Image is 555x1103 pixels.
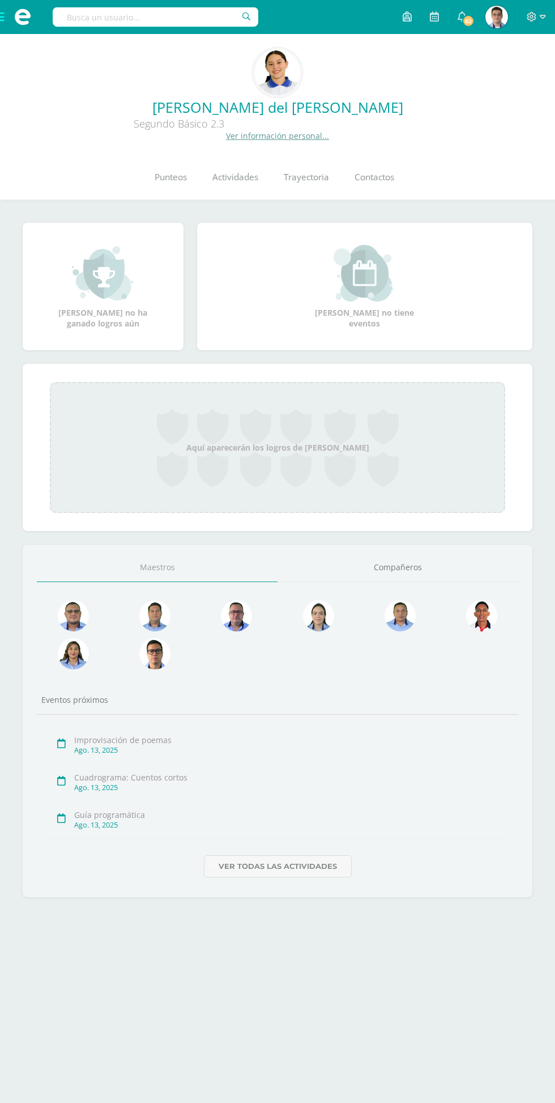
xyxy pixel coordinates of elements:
span: 62 [462,15,475,27]
span: Actividades [212,171,258,183]
img: 30ea9b988cec0d4945cca02c4e803e5a.png [221,600,252,631]
img: 72fdff6db23ea16c182e3ba03ce826f1.png [58,638,89,669]
a: Actividades [199,155,271,200]
div: Guía programática [74,809,506,820]
img: event_small.png [334,245,395,302]
a: Ver información personal... [226,130,329,141]
div: Ago. 13, 2025 [74,783,506,792]
span: Trayectoria [284,171,329,183]
a: Ver todas las actividades [204,855,352,877]
a: Maestros [37,553,277,582]
div: Ago. 13, 2025 [74,745,506,755]
img: af73b71652ad57d3cfb98d003decfcc7.png [485,6,508,28]
div: Improvisación de poemas [74,735,506,745]
div: [PERSON_NAME] no ha ganado logros aún [46,245,160,329]
div: Aquí aparecerán los logros de [PERSON_NAME] [50,382,505,513]
div: Cuadrograma: Cuentos cortos [74,772,506,783]
input: Busca un usuario... [53,7,258,27]
a: Compañeros [277,553,518,582]
span: Contactos [355,171,394,183]
div: Ago. 13, 2025 [74,820,506,830]
span: Punteos [155,171,187,183]
img: achievement_small.png [72,245,134,302]
img: 99962f3fa423c9b8099341731b303440.png [58,600,89,631]
a: Punteos [142,155,199,200]
div: Segundo Básico 2.3 [9,117,349,130]
a: [PERSON_NAME] del [PERSON_NAME] [9,97,546,117]
div: [PERSON_NAME] no tiene eventos [308,245,421,329]
img: 375aecfb130304131abdbe7791f44736.png [303,600,334,631]
img: 2ac039123ac5bd71a02663c3aa063ac8.png [139,600,170,631]
div: Eventos próximos [37,694,518,705]
img: 9b57375d3b6289a7b3c699e5a8487e31.png [255,50,300,95]
a: Trayectoria [271,155,341,200]
img: 2efff582389d69505e60b50fc6d5bd41.png [385,600,416,631]
img: 89a3ce4a01dc90e46980c51de3177516.png [466,600,497,631]
img: b3275fa016b95109afc471d3b448d7ac.png [139,638,170,669]
a: Contactos [341,155,407,200]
